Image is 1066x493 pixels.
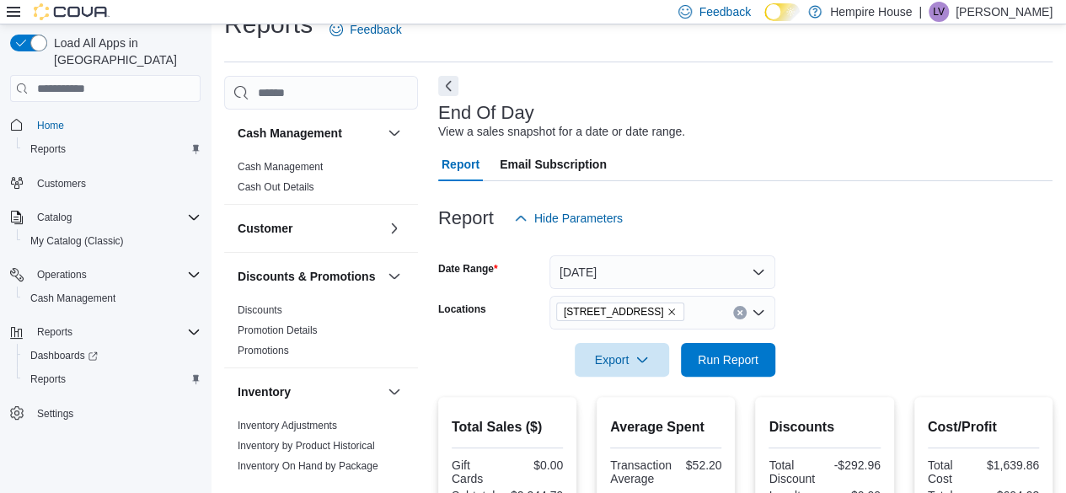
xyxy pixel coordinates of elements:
span: My Catalog (Classic) [24,231,201,251]
span: Inventory by Product Historical [238,439,375,453]
div: Total Cost [928,458,980,485]
button: My Catalog (Classic) [17,229,207,253]
button: Catalog [30,207,78,228]
div: Total Discount [769,458,821,485]
input: Dark Mode [764,3,800,21]
a: Customers [30,174,93,194]
span: Cash Management [24,288,201,308]
button: Customers [3,171,207,196]
button: Open list of options [752,306,765,319]
h3: Report [438,208,494,228]
p: Hempire House [830,2,912,22]
button: Customer [238,220,381,237]
a: Home [30,115,71,136]
a: Cash Management [24,288,122,308]
span: Discounts [238,303,282,317]
p: [PERSON_NAME] [956,2,1053,22]
span: Load All Apps in [GEOGRAPHIC_DATA] [47,35,201,68]
span: Report [442,147,479,181]
a: Inventory On Hand by Package [238,460,378,472]
span: Reports [30,142,66,156]
button: [DATE] [549,255,775,289]
span: Catalog [37,211,72,224]
button: Operations [3,263,207,287]
div: View a sales snapshot for a date or date range. [438,123,685,141]
a: Dashboards [17,344,207,367]
nav: Complex example [10,105,201,469]
button: Cash Management [17,287,207,310]
a: Reports [24,369,72,389]
span: Reports [30,372,66,386]
div: -$292.96 [828,458,881,472]
button: Home [3,112,207,137]
a: Promotion Details [238,324,318,336]
a: Dashboards [24,346,104,366]
button: Cash Management [238,125,381,142]
a: Cash Management [238,161,323,173]
span: Dashboards [24,346,201,366]
div: $52.20 [678,458,722,472]
a: Settings [30,404,80,424]
h3: End Of Day [438,103,534,123]
button: Inventory [384,382,404,402]
button: Catalog [3,206,207,229]
button: Discounts & Promotions [238,268,381,285]
span: Cash Management [30,292,115,305]
h2: Discounts [769,417,880,437]
span: Dashboards [30,349,98,362]
span: Inventory Adjustments [238,419,337,432]
button: Customer [384,218,404,238]
span: Feedback [350,21,401,38]
span: Reports [30,322,201,342]
div: Discounts & Promotions [224,300,418,367]
h3: Customer [238,220,292,237]
span: My Catalog (Classic) [30,234,124,248]
img: Cova [34,3,110,20]
button: Next [438,76,458,96]
a: Promotions [238,345,289,356]
span: Catalog [30,207,201,228]
span: Cash Out Details [238,180,314,194]
div: $1,639.86 [987,458,1039,472]
h2: Cost/Profit [928,417,1039,437]
button: Reports [30,322,79,342]
label: Date Range [438,262,498,276]
button: Clear input [733,306,747,319]
div: Cash Management [224,157,418,204]
p: | [919,2,922,22]
span: Reports [24,369,201,389]
span: Reports [24,139,201,159]
button: Reports [17,367,207,391]
button: Reports [3,320,207,344]
div: Gift Cards [452,458,504,485]
span: Home [30,114,201,135]
span: Dark Mode [764,21,765,22]
button: Settings [3,401,207,426]
span: Customers [30,173,201,194]
button: Inventory [238,383,381,400]
h3: Inventory [238,383,291,400]
span: LV [933,2,945,22]
button: Reports [17,137,207,161]
span: Promotion Details [238,324,318,337]
span: Inventory On Hand by Package [238,459,378,473]
span: [STREET_ADDRESS] [564,303,664,320]
h2: Average Spent [610,417,721,437]
a: Cash Out Details [238,181,314,193]
span: Settings [37,407,73,421]
span: Settings [30,403,201,424]
span: Operations [30,265,201,285]
button: Discounts & Promotions [384,266,404,287]
h3: Discounts & Promotions [238,268,375,285]
h1: Reports [224,8,313,41]
button: Hide Parameters [507,201,629,235]
button: Export [575,343,669,377]
span: Customers [37,177,86,190]
a: Reports [24,139,72,159]
span: Operations [37,268,87,281]
h3: Cash Management [238,125,342,142]
span: Promotions [238,344,289,357]
span: Email Subscription [500,147,607,181]
div: $0.00 [511,458,563,472]
span: Hide Parameters [534,210,623,227]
